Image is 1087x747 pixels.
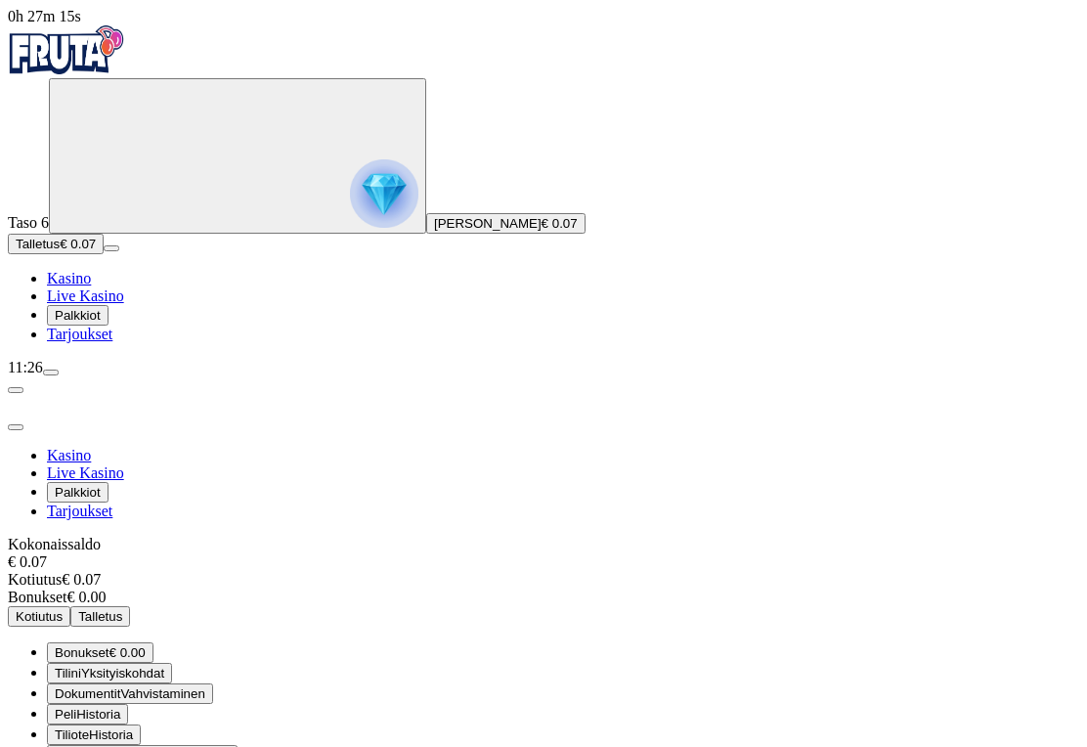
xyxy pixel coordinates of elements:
span: Tiliote [55,727,89,742]
span: Historia [89,727,133,742]
button: menu [104,245,119,251]
img: Fruta [8,25,125,74]
button: Talletusplus icon€ 0.07 [8,234,104,254]
span: Kotiutus [8,571,62,588]
button: Palkkiot [47,305,109,326]
span: 11:26 [8,359,43,375]
button: [PERSON_NAME]€ 0.07 [426,213,586,234]
nav: Primary [8,25,1079,343]
button: reward progress [49,78,426,234]
span: Talletus [16,237,60,251]
span: Kotiutus [16,609,63,624]
span: Talletus [78,609,122,624]
a: Live Kasino [47,287,124,304]
button: doc iconDokumentitVahvistaminen [47,683,213,704]
div: Kokonaissaldo [8,536,1079,571]
a: Tarjoukset [47,326,112,342]
button: close [8,424,23,430]
span: Peli [55,707,76,722]
nav: Main menu [8,270,1079,343]
span: [PERSON_NAME] [434,216,542,231]
span: Palkkiot [55,485,101,500]
a: Tarjoukset [47,503,112,519]
img: reward progress [350,159,418,228]
span: Taso 6 [8,214,49,231]
button: chevron-left icon [8,387,23,393]
span: Palkkiot [55,308,101,323]
span: Vahvistaminen [120,686,204,701]
button: credit-card iconTilioteHistoria [47,725,141,745]
span: Yksityiskohdat [81,666,164,681]
div: € 0.07 [8,553,1079,571]
span: Bonukset [55,645,109,660]
span: € 0.07 [60,237,96,251]
button: 777 iconPeliHistoria [47,704,128,725]
a: Live Kasino [47,464,124,481]
a: Fruta [8,61,125,77]
div: € 0.00 [8,589,1079,606]
span: Bonukset [8,589,66,605]
button: smiley iconBonukset€ 0.00 [47,642,153,663]
span: Dokumentit [55,686,120,701]
nav: Main menu [8,447,1079,520]
div: € 0.07 [8,571,1079,589]
button: Palkkiot [47,482,109,503]
span: € 0.00 [109,645,146,660]
span: € 0.07 [542,216,578,231]
a: Kasino [47,270,91,286]
span: Tilini [55,666,81,681]
button: Talletus [70,606,130,627]
a: Kasino [47,447,91,463]
span: Historia [76,707,120,722]
span: user session time [8,8,81,24]
button: user iconTiliniYksityiskohdat [47,663,172,683]
button: Kotiutus [8,606,70,627]
button: menu [43,370,59,375]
